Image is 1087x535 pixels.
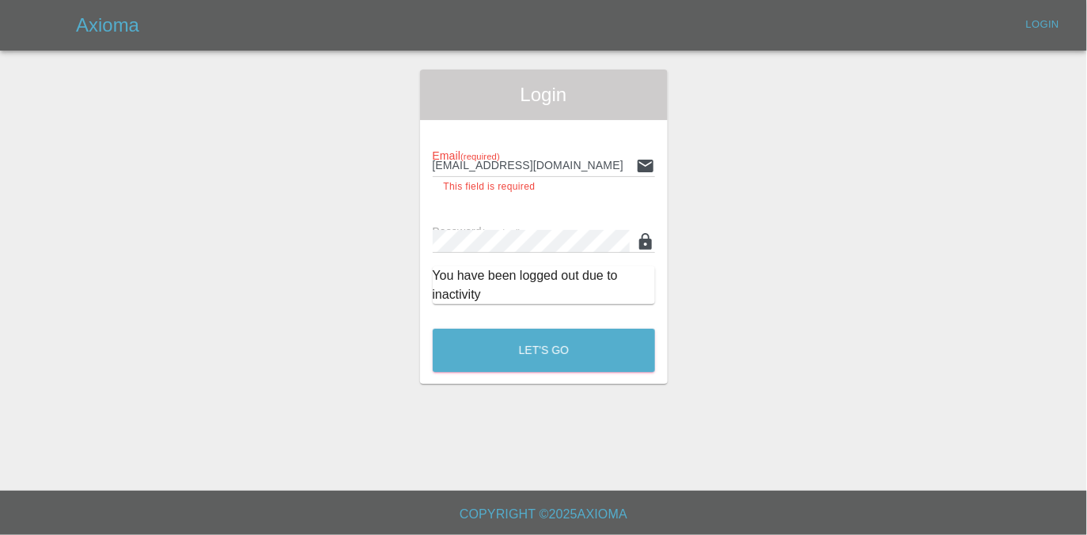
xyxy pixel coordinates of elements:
[433,329,655,372] button: Let's Go
[482,228,521,237] small: (required)
[433,266,655,304] div: You have been logged out due to inactivity
[76,13,139,38] h5: Axioma
[1017,13,1068,37] a: Login
[433,149,500,162] span: Email
[433,82,655,107] span: Login
[460,152,500,161] small: (required)
[13,503,1074,526] h6: Copyright © 2025 Axioma
[444,179,644,195] p: This field is required
[433,225,521,238] span: Password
